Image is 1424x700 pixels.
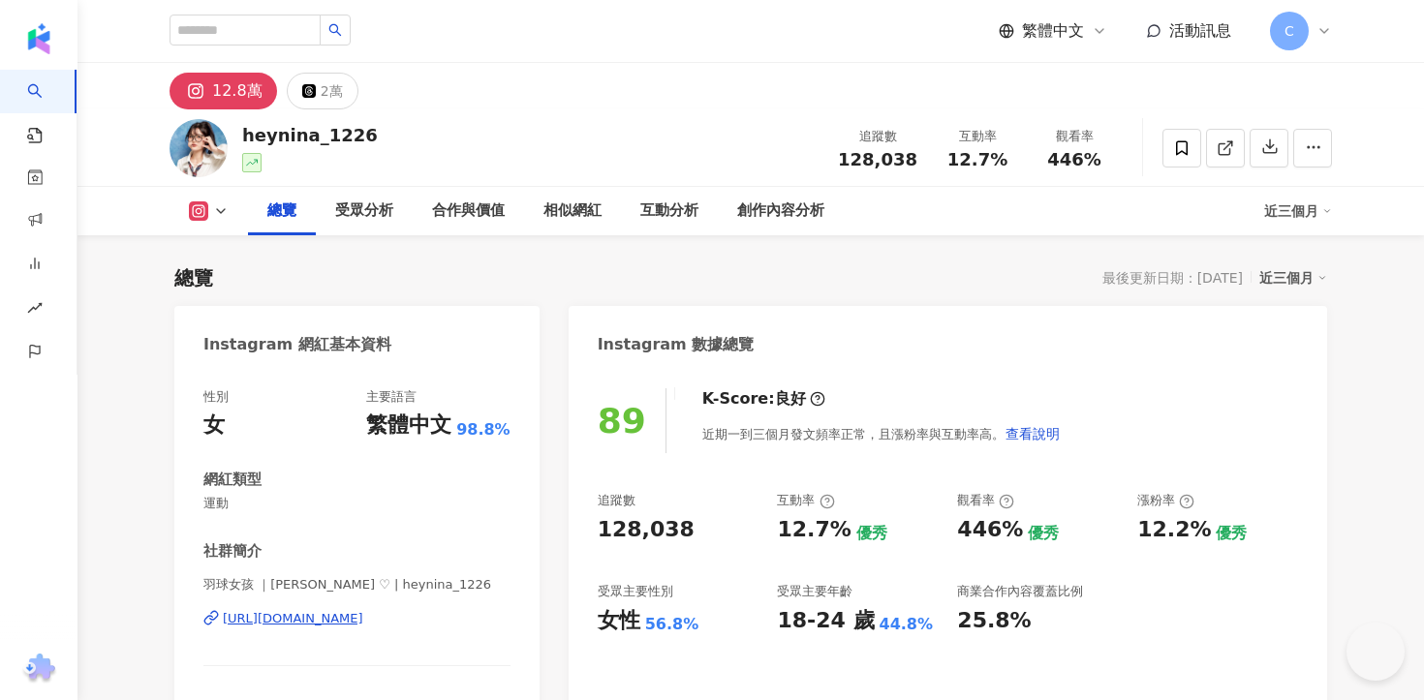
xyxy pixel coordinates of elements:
[1216,523,1247,544] div: 優秀
[287,73,358,109] button: 2萬
[23,23,54,54] img: logo icon
[856,523,887,544] div: 優秀
[598,492,635,509] div: 追蹤數
[702,388,825,410] div: K-Score :
[20,654,58,685] img: chrome extension
[203,610,511,627] a: [URL][DOMAIN_NAME]
[203,388,229,406] div: 性別
[775,388,806,410] div: 良好
[203,495,511,512] span: 運動
[170,119,228,177] img: KOL Avatar
[640,199,698,223] div: 互動分析
[321,77,343,105] div: 2萬
[1169,21,1231,40] span: 活動訊息
[777,583,852,600] div: 受眾主要年齡
[1047,150,1101,169] span: 446%
[1006,426,1060,441] span: 查看說明
[777,515,851,545] div: 12.7%
[1137,515,1211,545] div: 12.2%
[174,264,213,291] div: 總覽
[1285,20,1294,42] span: C
[203,576,511,593] span: 羽球女孩 ｜[PERSON_NAME] ♡ | heynina_1226
[880,614,934,635] div: 44.8%
[1259,265,1327,290] div: 近三個月
[203,541,262,562] div: 社群簡介
[212,77,263,105] div: 12.8萬
[1102,270,1243,286] div: 最後更新日期：[DATE]
[456,419,511,441] span: 98.8%
[838,149,917,169] span: 128,038
[203,470,262,490] div: 網紅類型
[947,150,1007,169] span: 12.7%
[1022,20,1084,42] span: 繁體中文
[242,123,378,147] div: heynina_1226
[1264,196,1332,227] div: 近三個月
[27,70,66,145] a: search
[170,73,277,109] button: 12.8萬
[1347,623,1405,681] iframe: Help Scout Beacon - Open
[957,606,1031,636] div: 25.8%
[328,23,342,37] span: search
[335,199,393,223] div: 受眾分析
[598,334,755,355] div: Instagram 數據總覽
[203,411,225,441] div: 女
[543,199,602,223] div: 相似網紅
[267,199,296,223] div: 總覽
[598,583,673,600] div: 受眾主要性別
[941,127,1014,146] div: 互動率
[366,411,451,441] div: 繁體中文
[838,127,917,146] div: 追蹤數
[1137,492,1194,509] div: 漲粉率
[1037,127,1111,146] div: 觀看率
[223,610,363,627] div: [URL][DOMAIN_NAME]
[432,199,505,223] div: 合作與價值
[598,515,695,545] div: 128,038
[645,614,699,635] div: 56.8%
[957,492,1014,509] div: 觀看率
[598,401,646,441] div: 89
[957,515,1023,545] div: 446%
[957,583,1083,600] div: 商業合作內容覆蓋比例
[27,289,43,332] span: rise
[702,414,1061,453] div: 近期一到三個月發文頻率正常，且漲粉率與互動率高。
[1005,414,1061,453] button: 查看說明
[1028,523,1059,544] div: 優秀
[203,334,391,355] div: Instagram 網紅基本資料
[598,606,640,636] div: 女性
[737,199,824,223] div: 創作內容分析
[777,492,834,509] div: 互動率
[777,606,874,636] div: 18-24 歲
[366,388,417,406] div: 主要語言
